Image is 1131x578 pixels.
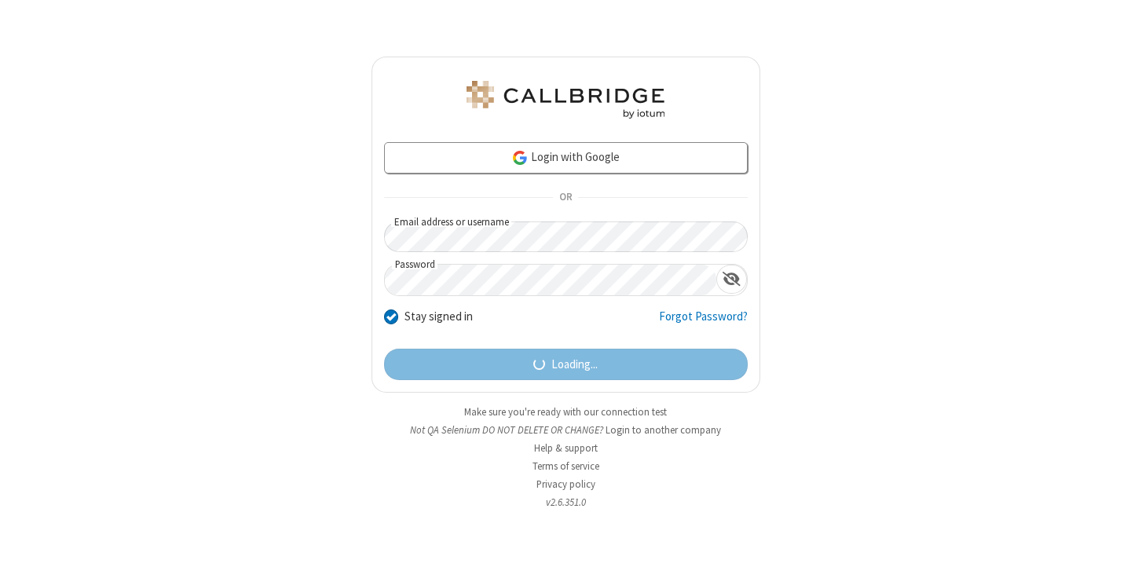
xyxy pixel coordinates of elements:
[384,142,748,174] a: Login with Google
[404,308,473,326] label: Stay signed in
[553,187,578,209] span: OR
[551,356,598,374] span: Loading...
[464,405,667,419] a: Make sure you're ready with our connection test
[716,265,747,294] div: Show password
[463,81,668,119] img: QA Selenium DO NOT DELETE OR CHANGE
[384,349,748,380] button: Loading...
[533,459,599,473] a: Terms of service
[534,441,598,455] a: Help & support
[659,308,748,338] a: Forgot Password?
[385,265,716,295] input: Password
[606,423,721,437] button: Login to another company
[384,221,748,252] input: Email address or username
[536,477,595,491] a: Privacy policy
[511,149,529,166] img: google-icon.png
[372,423,760,437] li: Not QA Selenium DO NOT DELETE OR CHANGE?
[372,495,760,510] li: v2.6.351.0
